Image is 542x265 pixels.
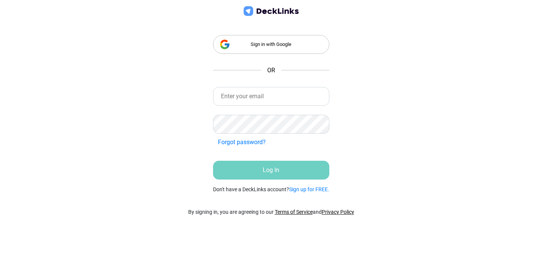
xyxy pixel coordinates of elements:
[213,135,271,149] button: Forgot password?
[213,186,329,193] small: Don't have a DeckLinks account?
[188,208,354,216] p: By signing in, you are agreeing to our and
[267,66,275,75] span: OR
[322,209,354,215] a: Privacy Policy
[213,87,329,106] input: Enter your email
[213,161,329,180] button: Log In
[275,209,313,215] a: Terms of Service
[213,35,329,54] div: Sign in with Google
[289,186,329,192] a: Sign up for FREE.
[242,5,300,17] img: deck-links-logo.c572c7424dfa0d40c150da8c35de9cd0.svg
